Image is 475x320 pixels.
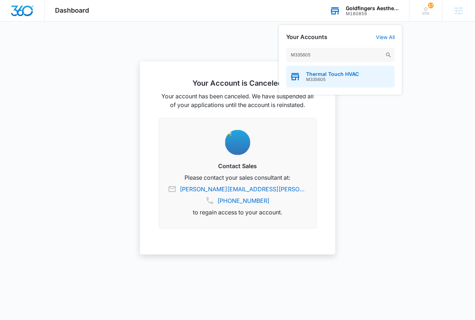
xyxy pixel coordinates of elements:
div: notifications count [428,3,434,8]
button: Thermal Touch HVACM335605 [286,66,395,88]
span: Thermal Touch HVAC [306,71,359,77]
a: [PHONE_NUMBER] [218,196,270,205]
h2: Your Accounts [286,34,327,40]
div: account id [346,11,399,16]
a: [PERSON_NAME][EMAIL_ADDRESS][PERSON_NAME][DOMAIN_NAME] [180,185,308,193]
a: View All [376,34,395,40]
input: Search Accounts [286,48,395,62]
h3: Contact Sales [168,162,308,170]
p: Your account has been canceled. We have suspended all of your applications until the account is r... [159,92,317,109]
span: 17 [428,3,434,8]
span: M335605 [306,77,359,82]
div: account name [346,5,399,11]
h2: Your Account is Canceled [159,79,317,88]
span: Dashboard [55,7,89,14]
p: Please contact your sales consultant at: to regain access to your account. [168,173,308,217]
